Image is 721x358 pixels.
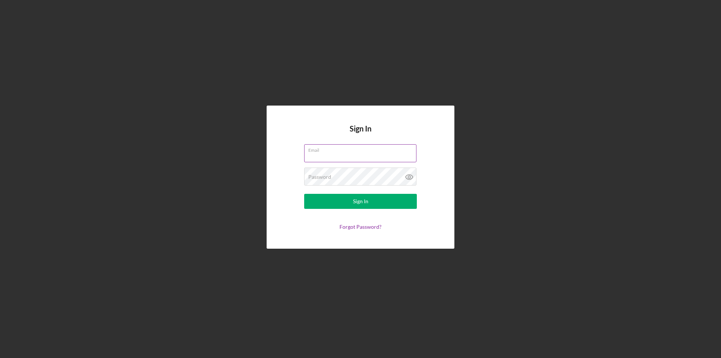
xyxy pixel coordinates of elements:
button: Sign In [304,194,417,209]
h4: Sign In [350,124,371,144]
label: Email [308,145,416,153]
div: Sign In [353,194,368,209]
a: Forgot Password? [339,224,382,230]
label: Password [308,174,331,180]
